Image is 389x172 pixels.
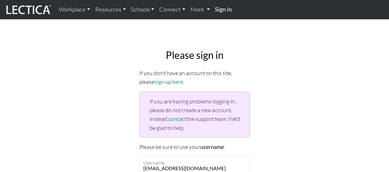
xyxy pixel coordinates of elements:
div: If you are having problems logging in, please do not create a new account. Instead, the support t... [139,92,250,138]
a: More [188,2,212,17]
a: contact [168,116,187,122]
a: Connect [157,2,188,17]
a: Workplace [56,2,93,17]
a: sign up here [154,79,183,85]
a: Schools [128,2,157,17]
h2: Please sign in [139,49,250,61]
a: Sign in [212,2,234,17]
p: Please be sure to use your . [139,142,250,151]
strong: Sign in [215,6,232,13]
a: Resources [93,2,128,17]
strong: username [200,144,224,150]
p: If you don't have an account on this site, please . [139,69,250,86]
img: lecticalive [5,4,51,16]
